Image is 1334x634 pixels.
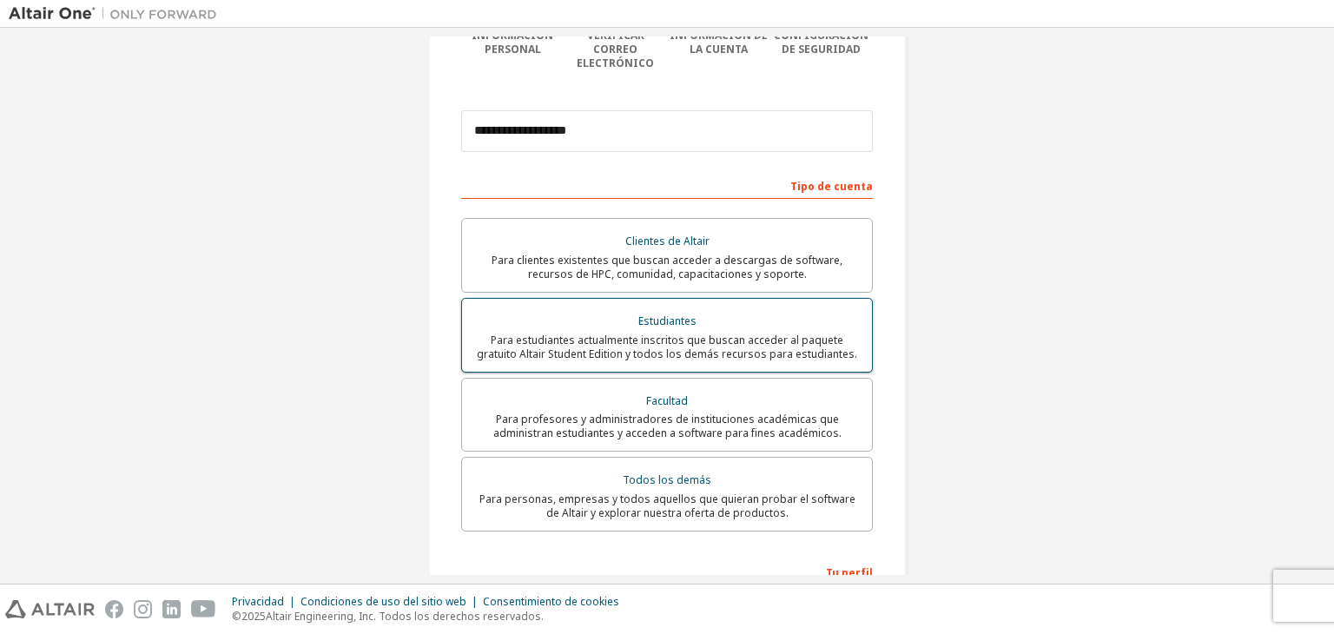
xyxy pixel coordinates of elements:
[9,5,226,23] img: Altair Uno
[162,600,181,618] img: linkedin.svg
[774,28,868,56] font: Configuración de seguridad
[241,609,266,624] font: 2025
[191,600,216,618] img: youtube.svg
[477,333,857,361] font: Para estudiantes actualmente inscritos que buscan acceder al paquete gratuito Altair Student Edit...
[638,314,697,328] font: Estudiantes
[300,594,466,609] font: Condiciones de uso del sitio web
[232,609,241,624] font: ©
[826,565,873,580] font: Tu perfil
[483,594,619,609] font: Consentimiento de cookies
[623,472,711,487] font: Todos los demás
[493,412,842,440] font: Para profesores y administradores de instituciones académicas que administran estudiantes y acced...
[5,600,95,618] img: altair_logo.svg
[577,28,654,70] font: Verificar correo electrónico
[492,253,842,281] font: Para clientes existentes que buscan acceder a descargas de software, recursos de HPC, comunidad, ...
[105,600,123,618] img: facebook.svg
[134,600,152,618] img: instagram.svg
[472,28,553,56] font: Información personal
[646,393,688,408] font: Facultad
[479,492,855,520] font: Para personas, empresas y todos aquellos que quieran probar el software de Altair y explorar nues...
[670,28,768,56] font: Información de la cuenta
[790,179,873,194] font: Tipo de cuenta
[266,609,544,624] font: Altair Engineering, Inc. Todos los derechos reservados.
[625,234,710,248] font: Clientes de Altair
[232,594,284,609] font: Privacidad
